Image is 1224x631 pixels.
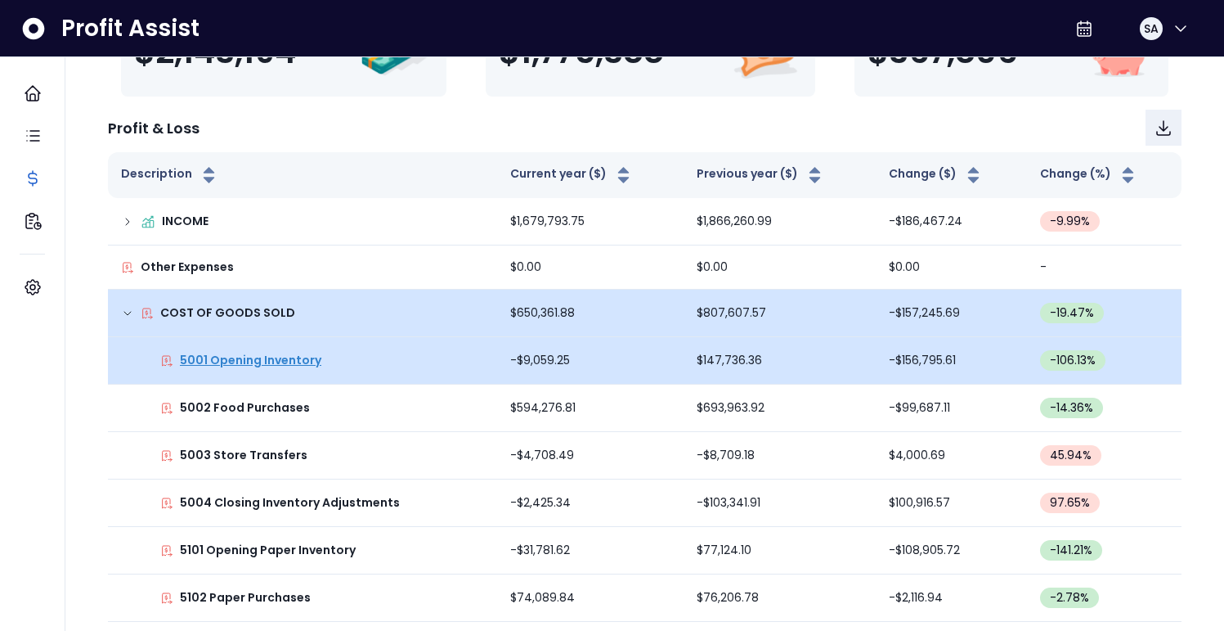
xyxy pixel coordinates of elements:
button: Current year ($) [510,165,634,185]
td: - [1027,246,1181,290]
td: $0.00 [497,246,684,290]
td: -$9,059.25 [497,337,684,385]
span: $2,143,194 [134,32,296,71]
p: 5102 Paper Purchases [180,589,311,606]
td: -$186,467.24 [876,198,1026,246]
span: Profit Assist [61,14,200,43]
p: COST OF GOODS SOLD [160,304,295,322]
td: $650,361.88 [497,290,684,337]
span: -9.99 % [1050,213,1090,230]
td: -$99,687.11 [876,385,1026,432]
td: $693,963.92 [684,385,876,432]
span: SA [1144,20,1159,37]
span: 45.94 % [1050,447,1092,464]
td: -$2,116.94 [876,575,1026,622]
td: -$156,795.61 [876,337,1026,385]
p: 5003 Store Transfers [180,447,307,464]
td: -$31,781.62 [497,527,684,575]
td: $1,866,260.99 [684,198,876,246]
td: -$4,708.49 [497,432,684,480]
td: $76,206.78 [684,575,876,622]
span: 97.65 % [1050,494,1090,512]
td: $77,124.10 [684,527,876,575]
td: $147,736.36 [684,337,876,385]
button: Change (%) [1040,165,1138,185]
td: $0.00 [876,246,1026,290]
td: -$157,245.69 [876,290,1026,337]
td: $594,276.81 [497,385,684,432]
button: Change ($) [889,165,984,185]
td: $1,679,793.75 [497,198,684,246]
p: Profit & Loss [108,117,200,139]
span: -106.13 % [1050,352,1096,369]
span: -19.47 % [1050,304,1094,322]
p: 5004 Closing Inventory Adjustments [180,494,400,512]
span: -141.21 % [1050,542,1092,559]
span: -2.78 % [1050,589,1089,606]
button: Previous year ($) [697,165,825,185]
p: 5001 Opening Inventory [180,352,321,369]
p: 5101 Opening Paper Inventory [180,542,356,559]
p: Other Expenses [141,259,234,276]
p: INCOME [162,213,208,230]
td: $4,000.69 [876,432,1026,480]
p: 5002 Food Purchases [180,399,310,417]
button: Description [121,165,219,185]
span: -14.36 % [1050,399,1093,417]
td: $0.00 [684,246,876,290]
td: -$103,341.91 [684,480,876,527]
td: -$2,425.34 [497,480,684,527]
td: $100,916.57 [876,480,1026,527]
td: -$8,709.18 [684,432,876,480]
td: -$108,905.72 [876,527,1026,575]
span: $367,806 [868,32,1018,71]
td: $74,089.84 [497,575,684,622]
button: Download [1146,110,1181,146]
td: $807,607.57 [684,290,876,337]
span: $1,775,388 [499,32,664,71]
